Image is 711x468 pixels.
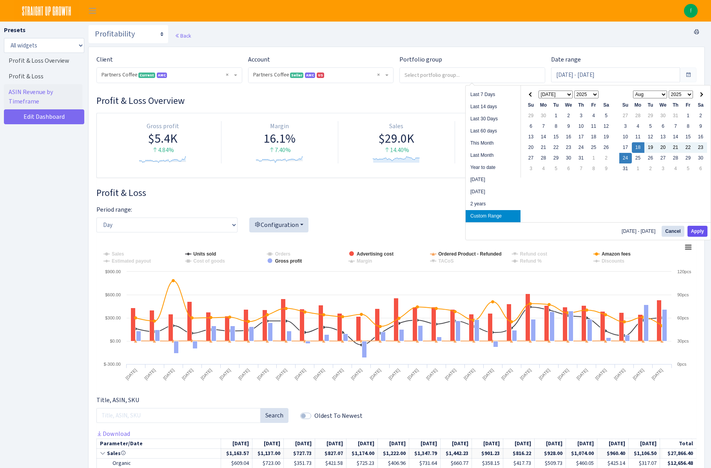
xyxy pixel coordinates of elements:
[695,142,707,153] td: 23
[438,251,501,257] tspan: Ordered Product - Refunded
[483,440,500,447] span: [DATE]
[108,122,218,131] div: Gross profit
[441,458,472,468] td: $660.77
[632,111,644,121] td: 28
[537,111,550,121] td: 30
[632,121,644,132] td: 4
[619,121,632,132] td: 3
[108,146,218,155] div: 4.84%
[83,4,102,17] button: Toggle navigation
[575,132,588,142] td: 17
[252,458,284,468] td: $723.00
[225,146,335,155] div: 7.40%
[102,71,232,79] span: Partners Coffee <span class="badge badge-success">Current</span><span class="badge badge-primary"...
[305,73,315,78] span: AMC
[193,251,216,257] tspan: Units sold
[260,408,288,423] button: Search
[501,368,513,381] text: [DATE]
[232,440,249,447] span: [DATE]
[651,368,664,381] text: [DATE]
[687,226,707,237] button: Apply
[525,121,537,132] td: 6
[294,368,307,381] text: [DATE]
[550,142,562,153] td: 22
[341,122,452,131] div: Sales
[600,100,613,111] th: Sa
[657,132,669,142] td: 13
[409,448,441,458] td: $1,347.79
[537,100,550,111] th: Mo
[619,132,632,142] td: 10
[609,440,625,447] span: [DATE]
[143,368,156,381] text: [DATE]
[660,448,691,458] td: $1,023.80
[600,111,613,121] td: 5
[466,113,521,125] li: Last 30 Days
[105,292,121,297] text: $600.00
[632,368,645,381] text: [DATE]
[389,440,406,447] span: [DATE]
[546,440,562,447] span: [DATE]
[125,368,138,381] text: [DATE]
[682,132,695,142] td: 15
[4,25,25,35] label: Presets
[472,458,503,468] td: $358.15
[535,448,566,458] td: $928.00
[550,121,562,132] td: 8
[669,121,682,132] td: 7
[622,229,658,234] span: [DATE] - [DATE]
[399,55,442,64] label: Portfolio group
[472,448,503,458] td: $901.23
[4,69,82,84] a: Profit & Loss
[588,163,600,174] td: 8
[181,368,194,381] text: [DATE]
[97,439,221,448] td: Parameter/Date
[588,132,600,142] td: 18
[562,163,575,174] td: 6
[669,142,682,153] td: 21
[357,258,372,264] tspan: Margin
[632,100,644,111] th: Mo
[632,132,644,142] td: 11
[657,121,669,132] td: 6
[357,251,394,257] tspan: Advertising cost
[317,73,324,78] span: US
[315,458,346,468] td: $421.58
[312,368,325,381] text: [DATE]
[96,408,261,423] input: Title, ASIN, SKU
[682,111,695,121] td: 1
[238,368,250,381] text: [DATE]
[575,368,588,381] text: [DATE]
[256,368,269,381] text: [DATE]
[253,71,384,79] span: Partners Coffee <span class="badge badge-success">Seller</span><span class="badge badge-primary" ...
[562,153,575,163] td: 30
[378,458,409,468] td: $406.96
[275,251,291,257] tspan: Orders
[550,100,562,111] th: Tu
[248,68,394,83] span: Partners Coffee <span class="badge badge-success">Seller</span><span class="badge badge-primary" ...
[597,448,629,458] td: $960.40
[295,440,312,447] span: [DATE]
[619,142,632,153] td: 17
[669,153,682,163] td: 28
[677,269,691,274] text: 120pcs
[221,458,252,468] td: $609.04
[97,68,242,83] span: Partners Coffee <span class="badge badge-success">Current</span><span class="badge badge-primary"...
[629,458,660,468] td: $317.07
[226,71,229,79] span: Remove all items
[466,101,521,113] li: Last 14 days
[619,111,632,121] td: 27
[550,163,562,174] td: 5
[275,368,288,381] text: [DATE]
[519,368,532,381] text: [DATE]
[96,395,139,405] label: Title, ASIN, SKU
[619,153,632,163] td: 24
[369,368,382,381] text: [DATE]
[640,440,657,447] span: [DATE]
[284,448,315,458] td: $727.73
[425,368,438,381] text: [DATE]
[458,131,568,146] div: $12.5K
[96,205,132,214] label: Period range:
[105,269,121,274] text: $900.00
[662,439,696,448] td: Total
